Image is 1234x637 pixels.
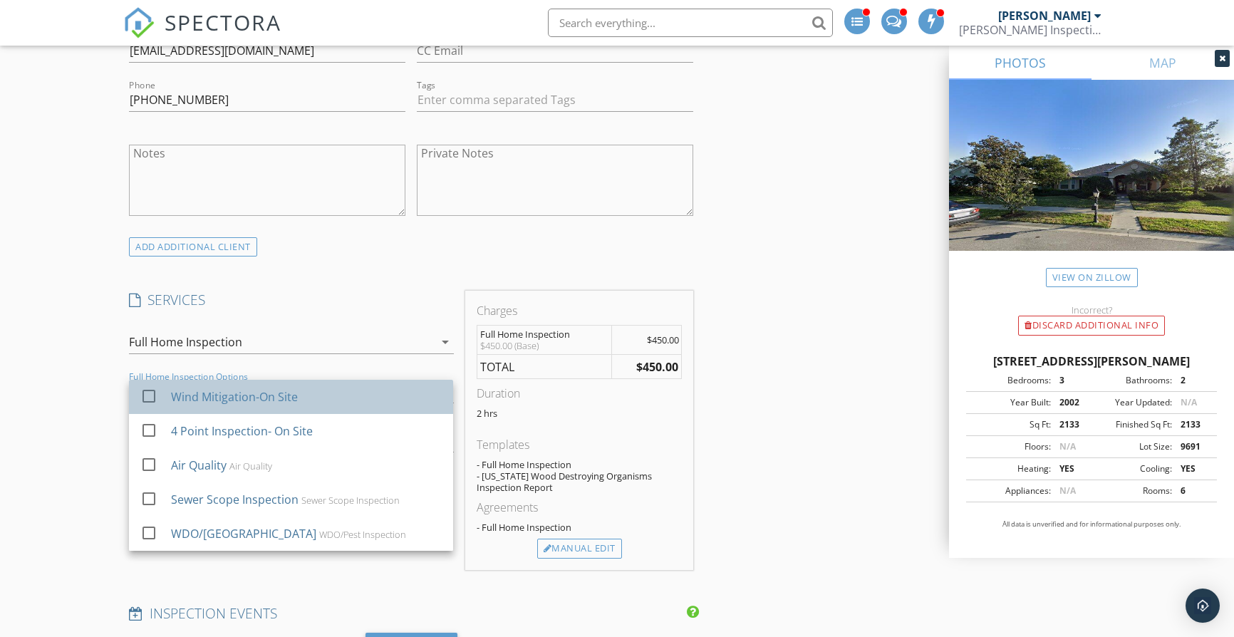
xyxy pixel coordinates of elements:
div: ADD ADDITIONAL client [129,237,257,257]
div: Floors: [970,440,1051,453]
div: 2133 [1051,418,1092,431]
div: Agreements [477,499,683,516]
div: WDO/Pest Inspection [319,529,406,540]
div: YES [1172,462,1213,475]
div: Cooling: [1092,462,1172,475]
div: 3 [1051,374,1092,387]
div: Year Built: [970,396,1051,409]
div: Finished Sq Ft: [1092,418,1172,431]
div: 2 [1172,374,1213,387]
td: TOTAL [477,354,612,379]
div: Duration [477,385,683,402]
div: Templates [477,436,683,453]
div: [STREET_ADDRESS][PERSON_NAME] [966,353,1217,370]
div: - Full Home Inspection [477,459,683,470]
div: Bedrooms: [970,374,1051,387]
div: 9691 [1172,440,1213,453]
div: Charges [477,302,683,319]
div: 4 Point Inspection- On Site [171,423,313,440]
strong: $450.00 [636,359,678,375]
div: YES [1051,462,1092,475]
div: Manual Edit [537,539,622,559]
h4: INSPECTION EVENTS [129,604,693,623]
div: Bathrooms: [1092,374,1172,387]
div: - [US_STATE] Wood Destroying Organisms Inspection Report [477,470,683,493]
div: [PERSON_NAME] [998,9,1091,23]
div: Sewer Scope Inspection [301,494,400,506]
img: streetview [949,80,1234,285]
div: Year Updated: [1092,396,1172,409]
div: - Full Home Inspection [477,522,683,533]
a: View on Zillow [1046,268,1138,287]
div: McPherson Inspections [959,23,1101,37]
div: Sewer Scope Inspection [171,491,299,508]
img: The Best Home Inspection Software - Spectora [123,7,155,38]
div: Full Home Inspection [129,336,242,348]
div: WDO/[GEOGRAPHIC_DATA] [171,525,316,542]
div: Air Quality [171,457,227,474]
a: MAP [1092,46,1234,80]
span: $450.00 [647,333,679,346]
div: Wind Mitigation-On Site [171,388,298,405]
a: PHOTOS [949,46,1092,80]
i: arrow_drop_down [437,333,454,351]
div: Air Quality [229,460,272,472]
div: 6 [1172,485,1213,497]
div: Rooms: [1092,485,1172,497]
p: All data is unverified and for informational purposes only. [966,519,1217,529]
div: 2133 [1172,418,1213,431]
div: $450.00 (Base) [480,340,609,351]
div: Incorrect? [949,304,1234,316]
div: 2002 [1051,396,1092,409]
span: SPECTORA [165,7,281,37]
div: Appliances: [970,485,1051,497]
div: Sq Ft: [970,418,1051,431]
i: arrow_drop_down [437,383,454,400]
span: N/A [1059,485,1076,497]
div: Open Intercom Messenger [1186,589,1220,623]
input: Search everything... [548,9,833,37]
div: Heating: [970,462,1051,475]
div: Discard Additional info [1018,316,1165,336]
div: Lot Size: [1092,440,1172,453]
a: SPECTORA [123,19,281,49]
span: N/A [1059,440,1076,452]
p: 2 hrs [477,408,683,419]
h4: SERVICES [129,291,453,309]
div: Full Home Inspection [480,328,609,340]
span: N/A [1181,396,1197,408]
